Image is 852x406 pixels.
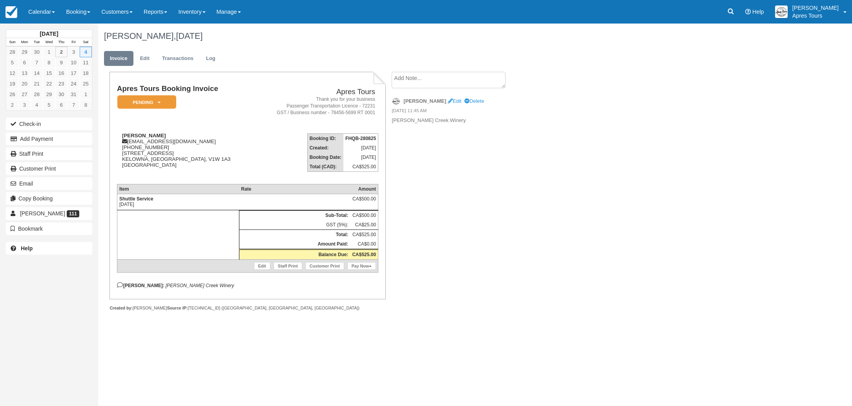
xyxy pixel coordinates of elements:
[117,95,176,109] em: Pending
[464,98,484,104] a: Delete
[18,89,31,100] a: 27
[5,6,17,18] img: checkfront-main-nav-mini-logo.png
[80,100,92,110] a: 8
[21,245,33,251] b: Help
[350,229,378,239] td: CA$525.00
[117,194,239,210] td: [DATE]
[134,51,155,66] a: Edit
[43,68,55,78] a: 15
[18,100,31,110] a: 3
[6,100,18,110] a: 2
[256,88,376,96] h2: Apres Tours
[6,192,92,205] button: Copy Booking
[6,89,18,100] a: 26
[239,184,350,194] th: Rate
[254,262,270,270] a: Edit
[55,68,68,78] a: 16
[350,220,378,230] td: CA$25.00
[256,96,376,116] address: Thank you for your business Passenger Transportation Licence - 72231 GST / Business number - 7845...
[745,9,751,15] i: Help
[68,47,80,57] a: 3
[792,4,839,12] p: [PERSON_NAME]
[40,31,58,37] strong: [DATE]
[352,252,376,257] strong: CA$525.00
[403,98,446,104] strong: [PERSON_NAME]
[80,68,92,78] a: 18
[792,12,839,20] p: Apres Tours
[122,133,166,138] strong: [PERSON_NAME]
[117,184,239,194] th: Item
[239,210,350,220] th: Sub-Total:
[775,5,788,18] img: A1
[6,78,18,89] a: 19
[6,207,92,220] a: [PERSON_NAME] 111
[350,239,378,249] td: CA$0.00
[167,306,188,310] strong: Source IP:
[43,100,55,110] a: 5
[55,57,68,68] a: 9
[68,89,80,100] a: 31
[68,78,80,89] a: 24
[6,242,92,255] a: Help
[239,249,350,259] th: Balance Due:
[6,118,92,130] button: Check-in
[55,100,68,110] a: 6
[176,31,203,41] span: [DATE]
[80,89,92,100] a: 1
[43,78,55,89] a: 22
[43,38,55,47] th: Wed
[392,117,524,124] p: [PERSON_NAME] Creek Winery
[43,89,55,100] a: 29
[55,38,68,47] th: Thu
[6,133,92,145] button: Add Payment
[80,38,92,47] th: Sat
[343,143,378,153] td: [DATE]
[307,143,343,153] th: Created:
[68,68,80,78] a: 17
[6,147,92,160] a: Staff Print
[55,78,68,89] a: 23
[18,47,31,57] a: 29
[68,100,80,110] a: 7
[117,85,253,93] h1: Apres Tours Booking Invoice
[55,47,68,57] a: 2
[117,95,173,109] a: Pending
[305,262,344,270] a: Customer Print
[18,78,31,89] a: 20
[55,89,68,100] a: 30
[6,177,92,190] button: Email
[117,283,164,288] strong: [PERSON_NAME]:
[347,262,376,270] a: Pay Now
[20,210,65,217] span: [PERSON_NAME]
[80,78,92,89] a: 25
[31,68,43,78] a: 14
[307,162,343,172] th: Total (CAD):
[31,47,43,57] a: 30
[109,305,385,311] div: [PERSON_NAME] [TECHNICAL_ID] ([GEOGRAPHIC_DATA], [GEOGRAPHIC_DATA], [GEOGRAPHIC_DATA])
[350,210,378,220] td: CA$500.00
[307,134,343,144] th: Booking ID:
[31,57,43,68] a: 7
[6,222,92,235] button: Bookmark
[156,51,199,66] a: Transactions
[80,57,92,68] a: 11
[31,78,43,89] a: 21
[18,57,31,68] a: 6
[104,51,133,66] a: Invoice
[68,57,80,68] a: 10
[68,38,80,47] th: Fri
[307,153,343,162] th: Booking Date:
[6,162,92,175] a: Customer Print
[18,68,31,78] a: 13
[752,9,764,15] span: Help
[80,47,92,57] a: 4
[31,100,43,110] a: 4
[119,196,153,202] strong: Shuttle Service
[345,136,376,141] strong: FHQB-280825
[6,57,18,68] a: 5
[109,306,133,310] strong: Created by:
[6,47,18,57] a: 28
[117,133,253,178] div: [EMAIL_ADDRESS][DOMAIN_NAME] [PHONE_NUMBER] [STREET_ADDRESS] KELOWNA, [GEOGRAPHIC_DATA], V1W 1A3 ...
[239,229,350,239] th: Total:
[448,98,462,104] a: Edit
